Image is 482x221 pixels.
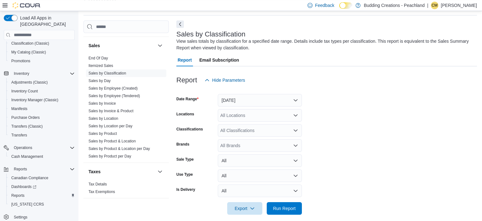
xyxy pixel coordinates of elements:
span: Feedback [315,2,334,8]
span: Inventory Manager (Classic) [11,97,58,102]
a: My Catalog (Classic) [9,48,49,56]
span: Classification (Classic) [9,40,75,47]
a: [US_STATE] CCRS [9,201,46,208]
a: Sales by Product & Location [88,139,136,143]
label: Locations [176,112,194,117]
a: Sales by Day [88,79,111,83]
span: Email Subscription [199,54,239,66]
a: Adjustments (Classic) [9,79,50,86]
span: Transfers (Classic) [11,124,43,129]
a: Transfers (Classic) [9,123,45,130]
a: Sales by Product & Location per Day [88,146,150,151]
span: Reports [11,193,24,198]
h3: Sales [88,42,100,49]
label: Is Delivery [176,187,195,192]
span: Inventory Count [9,87,75,95]
span: Adjustments (Classic) [11,80,48,85]
span: Sales by Location per Day [88,124,132,129]
a: Dashboards [9,183,39,191]
div: View sales totals by classification for a specified date range. Details include tax types per cla... [176,38,474,51]
button: All [218,169,302,182]
button: Inventory [11,70,32,77]
button: Canadian Compliance [6,174,77,182]
a: Cash Management [9,153,46,160]
span: Tax Exemptions [88,189,115,194]
a: Manifests [9,105,30,113]
button: [US_STATE] CCRS [6,200,77,209]
button: Promotions [6,57,77,65]
button: Taxes [88,169,155,175]
label: Date Range [176,97,199,102]
button: Hide Parameters [202,74,248,86]
button: Reports [6,191,77,200]
span: Dashboards [9,183,75,191]
a: Sales by Employee (Created) [88,86,138,91]
button: Sales [88,42,155,49]
span: Cash Management [9,153,75,160]
img: Cova [13,2,41,8]
span: Operations [14,145,32,150]
button: [DATE] [218,94,302,107]
a: Reports [9,192,27,199]
span: Sales by Product per Day [88,154,131,159]
button: Transfers (Classic) [6,122,77,131]
a: Dashboards [6,182,77,191]
button: Open list of options [293,113,298,118]
button: Export [227,202,262,215]
a: Purchase Orders [9,114,42,121]
h3: Taxes [88,169,101,175]
a: Sales by Location per Day [88,124,132,128]
button: Run Report [267,202,302,215]
span: My Catalog (Classic) [9,48,75,56]
a: Canadian Compliance [9,174,51,182]
span: End Of Day [88,56,108,61]
button: Inventory [1,69,77,78]
button: Reports [11,165,29,173]
div: Chris Manolescu [431,2,438,9]
button: Manifests [6,104,77,113]
label: Brands [176,142,189,147]
span: Canadian Compliance [11,175,48,180]
span: Purchase Orders [9,114,75,121]
a: Sales by Classification [88,71,126,75]
a: Sales by Product [88,131,117,136]
button: Reports [1,165,77,174]
a: Sales by Invoice [88,101,116,106]
label: Use Type [176,172,193,177]
span: Load All Apps in [GEOGRAPHIC_DATA] [18,15,75,27]
span: Report [178,54,192,66]
button: Next [176,20,184,28]
a: End Of Day [88,56,108,60]
span: Classification (Classic) [11,41,49,46]
span: Manifests [9,105,75,113]
span: Sales by Invoice [88,101,116,106]
span: Sales by Classification [88,71,126,76]
span: Tax Details [88,182,107,187]
span: Inventory Count [11,89,38,94]
span: Promotions [11,58,30,64]
a: Itemized Sales [88,64,113,68]
span: Reports [14,167,27,172]
label: Sale Type [176,157,194,162]
span: Settings [14,215,27,220]
button: Classification (Classic) [6,39,77,48]
button: Operations [11,144,35,152]
span: Sales by Product & Location [88,139,136,144]
h3: Report [176,76,197,84]
button: Adjustments (Classic) [6,78,77,87]
span: Reports [9,192,75,199]
a: Tax Details [88,182,107,186]
span: Cash Management [11,154,43,159]
span: Inventory [14,71,29,76]
span: Inventory Manager (Classic) [9,96,75,104]
button: Inventory Count [6,87,77,96]
a: Sales by Employee (Tendered) [88,94,140,98]
a: Promotions [9,57,33,65]
button: All [218,154,302,167]
button: All [218,185,302,197]
span: Sales by Invoice & Product [88,108,133,113]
